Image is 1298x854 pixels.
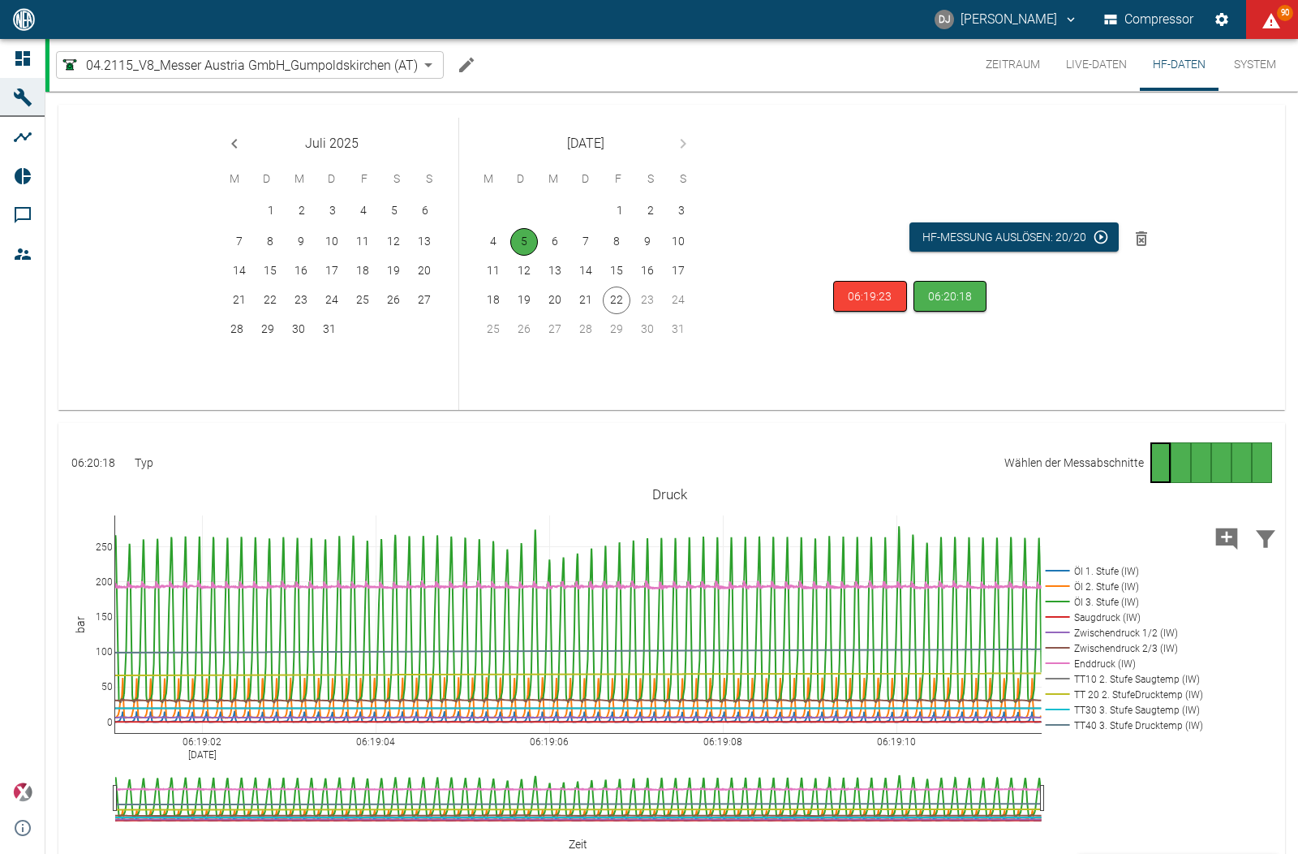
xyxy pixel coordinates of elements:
div: Gehe zu Seite 3 [1191,442,1211,483]
button: 15 [256,257,284,285]
button: 19 [380,257,407,285]
button: 1 [257,197,285,225]
span: Montag [474,163,503,196]
span: Montag [220,163,249,196]
span: Freitag [604,163,633,196]
button: Kommentar hinzufügen [1207,516,1246,559]
div: Gehe zu Seite 4 [1211,442,1231,483]
button: 17 [318,257,346,285]
a: 04.2115_V8_Messer Austria GmbH_Gumpoldskirchen (AT) [60,55,418,75]
button: 18 [349,257,376,285]
span: Freitag [350,163,379,196]
button: 21 [572,287,600,314]
button: david.jasper@nea-x.de [932,5,1081,34]
button: 22 [256,287,284,314]
div: Gehe zu Seite 5 [1231,442,1252,483]
button: 20 [541,287,569,314]
button: Live-Daten [1053,39,1140,91]
button: 9 [634,228,661,256]
span: Juli 2025 [305,132,359,155]
button: 25 [349,287,376,314]
button: 6 [541,228,569,256]
button: 7 [226,228,253,256]
p: Wählen der Messabschnitte [1004,455,1144,471]
button: System [1218,39,1292,91]
button: 19 [510,287,538,314]
span: Donnerstag [571,163,600,196]
p: 06:20:18 Typ [71,455,153,471]
button: hfTrigger [913,281,987,313]
button: hfTrigger [833,281,907,313]
button: Zeitraum [973,39,1053,91]
button: 4 [479,228,507,256]
span: Mittwoch [539,163,568,196]
button: 5 [510,228,538,256]
div: Seite 1 [1150,442,1171,483]
span: Mittwoch [285,163,314,196]
div: Gehe zu Seite 6 [1252,442,1272,483]
button: 21 [226,287,253,314]
button: 9 [287,228,315,256]
button: 16 [634,257,661,285]
button: 15 [603,257,630,285]
button: 10 [318,228,346,256]
button: 8 [256,228,284,256]
span: Samstag [382,163,411,196]
img: Xplore Logo [13,783,32,802]
span: Dienstag [252,163,282,196]
button: 18 [479,287,507,314]
button: Daten filtern [1246,516,1285,559]
button: 26 [380,287,407,314]
button: 24 [318,287,346,314]
button: 8 [603,228,630,256]
button: Compressor [1101,5,1197,34]
nav: Navigation via Seitennummerierung [1150,442,1272,483]
button: 7 [572,228,600,256]
button: 4 [350,197,377,225]
button: 16 [287,257,315,285]
span: Samstag [636,163,665,196]
span: Sonntag [668,163,698,196]
button: 31 [316,316,343,343]
button: 2 [637,197,664,225]
img: logo [11,8,37,30]
button: 30 [285,316,312,343]
button: HF-Messung auslösen: 20/20 [909,222,1119,252]
button: 17 [664,257,692,285]
button: Einstellungen [1207,5,1236,34]
button: 1 [606,197,634,225]
button: 13 [541,257,569,285]
div: Gehe zu Seite 2 [1171,442,1191,483]
button: 14 [226,257,253,285]
span: Dienstag [506,163,535,196]
div: DJ [935,10,954,29]
button: 3 [668,197,695,225]
button: 20 [410,257,438,285]
span: 04.2115_V8_Messer Austria GmbH_Gumpoldskirchen (AT) [86,56,418,75]
span: 90 [1277,5,1293,21]
button: 12 [380,228,407,256]
span: Donnerstag [317,163,346,196]
button: 2 [288,197,316,225]
button: 27 [410,287,438,314]
button: 12 [510,257,538,285]
button: 28 [223,316,251,343]
button: 23 [287,287,315,314]
button: 11 [349,228,376,256]
button: HF-Daten [1140,39,1218,91]
button: 29 [254,316,282,343]
button: 22 [603,287,630,314]
span: Sonntag [415,163,444,196]
button: 10 [664,228,692,256]
button: Previous month [218,127,251,160]
button: 14 [572,257,600,285]
button: 5 [380,197,408,225]
button: 11 [479,257,507,285]
button: 6 [411,197,439,225]
button: Machine bearbeiten [450,49,483,81]
button: 3 [319,197,346,225]
span: [DATE] [567,132,604,155]
button: 13 [410,228,438,256]
button: Messungen löschen [1125,222,1158,255]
